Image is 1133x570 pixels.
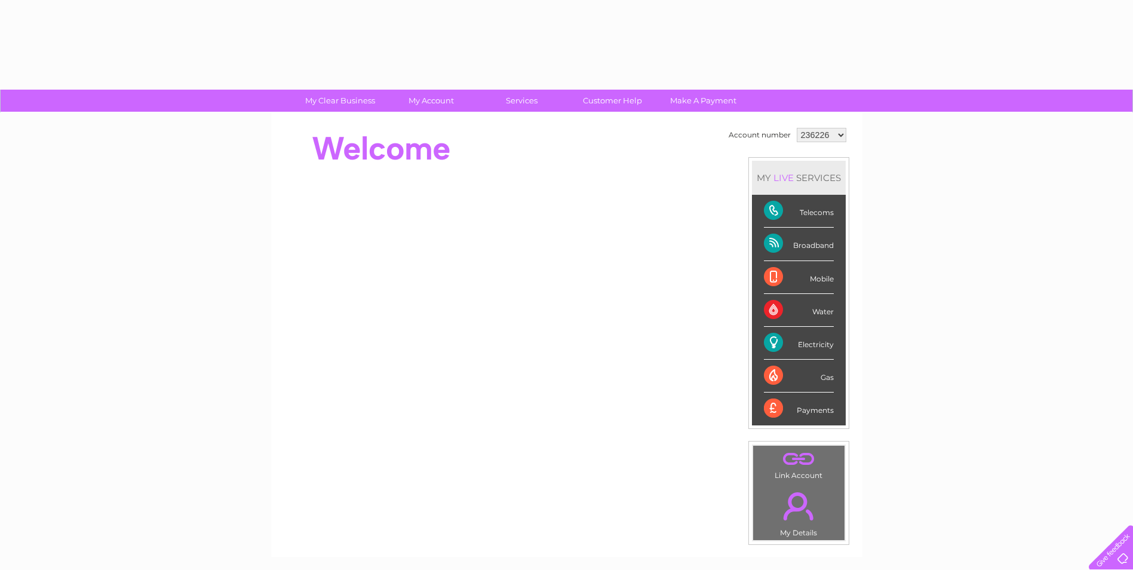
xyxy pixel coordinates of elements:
td: My Details [753,482,845,541]
div: Gas [764,360,834,393]
td: Account number [726,125,794,145]
div: Telecoms [764,195,834,228]
div: Broadband [764,228,834,261]
a: . [756,485,842,527]
div: Water [764,294,834,327]
a: . [756,449,842,470]
a: Services [472,90,571,112]
a: My Account [382,90,480,112]
a: Make A Payment [654,90,753,112]
a: Customer Help [563,90,662,112]
div: Electricity [764,327,834,360]
div: LIVE [771,172,796,183]
a: My Clear Business [291,90,389,112]
div: Mobile [764,261,834,294]
div: MY SERVICES [752,161,846,195]
td: Link Account [753,445,845,483]
div: Payments [764,393,834,425]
